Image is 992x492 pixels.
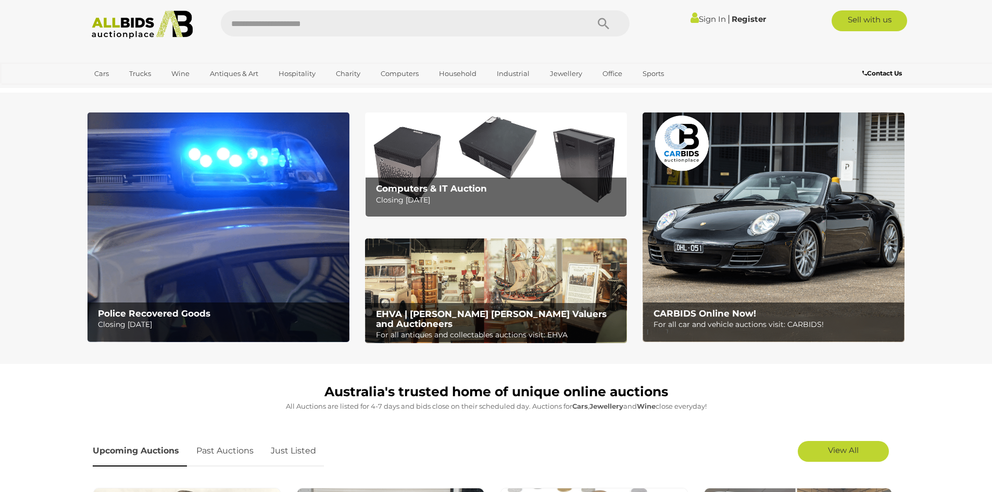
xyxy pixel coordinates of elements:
strong: Wine [637,402,656,410]
p: Closing [DATE] [376,194,621,207]
a: Sell with us [832,10,907,31]
a: [GEOGRAPHIC_DATA] [87,82,175,99]
a: Charity [329,65,367,82]
b: Contact Us [862,69,902,77]
a: Antiques & Art [203,65,265,82]
p: For all car and vehicle auctions visit: CARBIDS! [654,318,899,331]
p: For all antiques and collectables auctions visit: EHVA [376,329,621,342]
strong: Jewellery [589,402,623,410]
a: Industrial [490,65,536,82]
a: Computers & IT Auction Computers & IT Auction Closing [DATE] [365,112,627,217]
img: CARBIDS Online Now! [643,112,905,342]
a: Police Recovered Goods Police Recovered Goods Closing [DATE] [87,112,349,342]
a: Trucks [122,65,158,82]
span: | [727,13,730,24]
a: Upcoming Auctions [93,436,187,466]
a: Office [596,65,629,82]
a: Sports [636,65,671,82]
a: Hospitality [272,65,322,82]
button: Search [577,10,630,36]
h1: Australia's trusted home of unique online auctions [93,385,900,399]
a: Contact Us [862,68,905,79]
a: Register [732,14,766,24]
a: Past Auctions [189,436,261,466]
a: Sign In [690,14,726,24]
p: Closing [DATE] [98,318,343,331]
strong: Cars [572,402,588,410]
a: Computers [374,65,425,82]
img: Computers & IT Auction [365,112,627,217]
a: CARBIDS Online Now! CARBIDS Online Now! For all car and vehicle auctions visit: CARBIDS! [643,112,905,342]
a: EHVA | Evans Hastings Valuers and Auctioneers EHVA | [PERSON_NAME] [PERSON_NAME] Valuers and Auct... [365,238,627,344]
a: Cars [87,65,116,82]
img: EHVA | Evans Hastings Valuers and Auctioneers [365,238,627,344]
span: View All [828,445,859,455]
b: Police Recovered Goods [98,308,210,319]
p: All Auctions are listed for 4-7 days and bids close on their scheduled day. Auctions for , and cl... [93,400,900,412]
b: CARBIDS Online Now! [654,308,756,319]
b: Computers & IT Auction [376,183,487,194]
a: Jewellery [543,65,589,82]
a: Wine [165,65,196,82]
img: Police Recovered Goods [87,112,349,342]
a: View All [798,441,889,462]
a: Household [432,65,483,82]
b: EHVA | [PERSON_NAME] [PERSON_NAME] Valuers and Auctioneers [376,309,607,329]
img: Allbids.com.au [86,10,199,39]
a: Just Listed [263,436,324,466]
